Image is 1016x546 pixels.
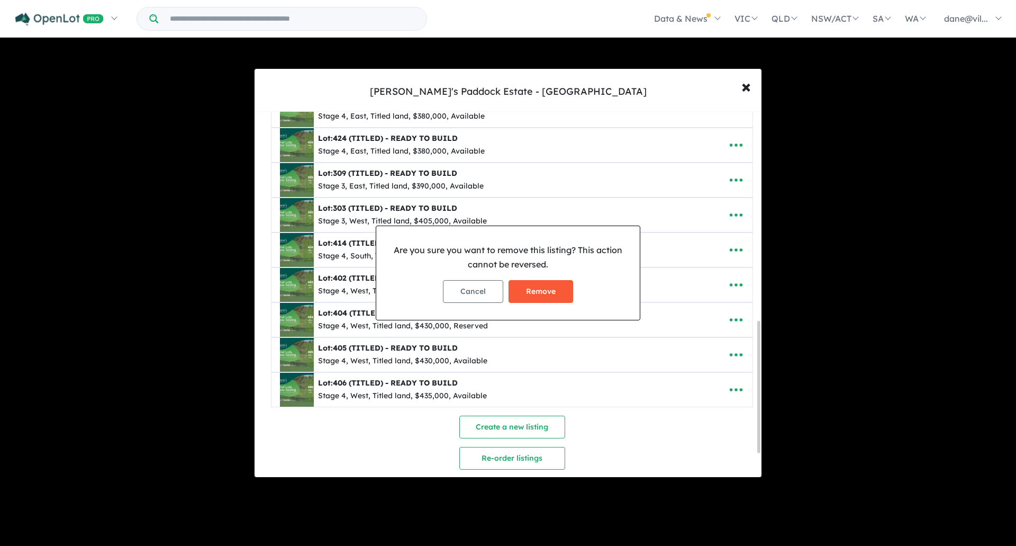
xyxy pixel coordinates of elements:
p: Are you sure you want to remove this listing? This action cannot be reversed. [385,243,631,272]
button: Remove [509,280,573,303]
img: Openlot PRO Logo White [15,13,104,26]
span: dane@vil... [944,13,988,24]
input: Try estate name, suburb, builder or developer [160,7,424,30]
button: Cancel [443,280,503,303]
